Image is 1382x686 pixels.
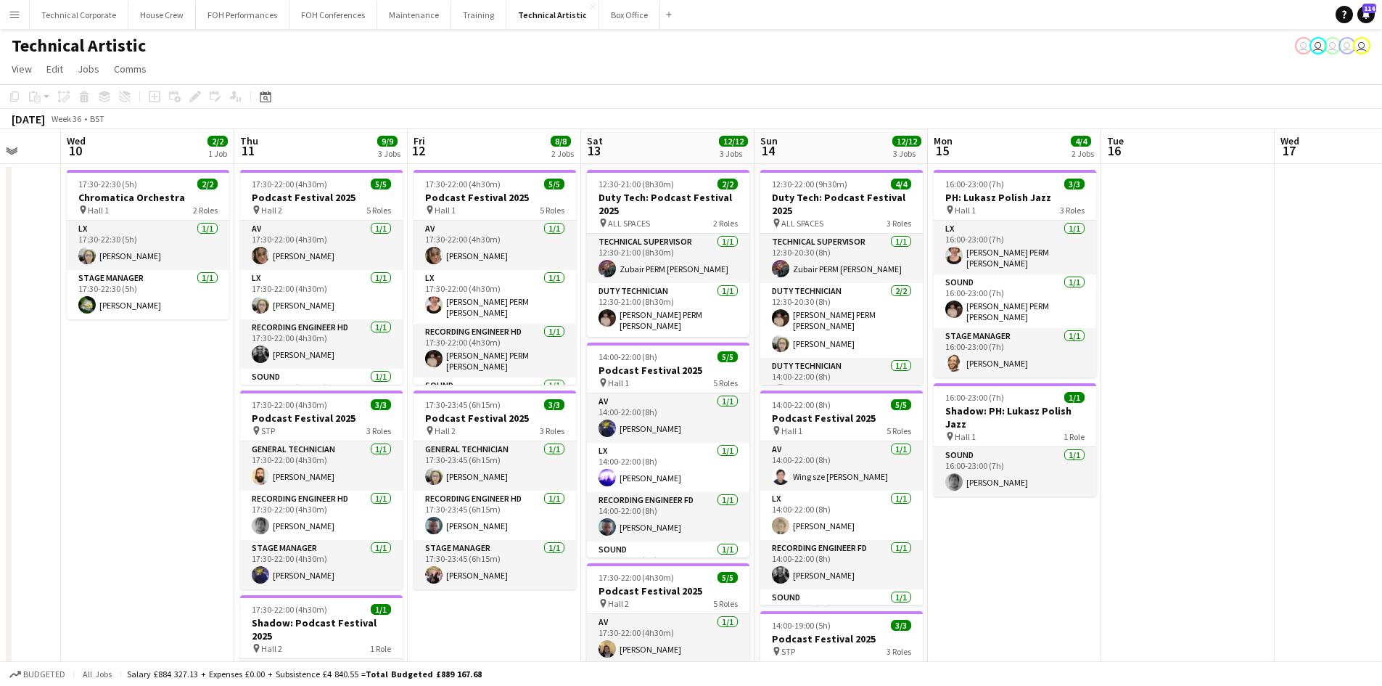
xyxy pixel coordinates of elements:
app-card-role: Sound1/114:00-22:00 (8h) [760,589,923,639]
app-job-card: 12:30-21:00 (8h30m)2/2Duty Tech: Podcast Festival 2025 ALL SPACES2 RolesTechnical Supervisor1/112... [587,170,749,337]
app-card-role: Sound1/114:00-22:00 (8h) [587,542,749,591]
app-user-avatar: Visitor Services [1295,37,1312,54]
app-card-role: AV1/114:00-22:00 (8h)[PERSON_NAME] [587,393,749,443]
span: 1 Role [1064,431,1085,442]
span: 11 [238,142,258,159]
app-job-card: 14:00-22:00 (8h)5/5Podcast Festival 2025 Hall 15 RolesAV1/114:00-22:00 (8h)[PERSON_NAME]LX1/114:0... [587,343,749,558]
span: Hall 1 [955,431,976,442]
span: Wed [67,134,86,147]
span: 3/3 [1064,179,1085,189]
span: 3/3 [891,620,911,631]
a: View [6,60,38,78]
span: 5/5 [717,572,738,583]
app-card-role: Sound1/116:00-23:00 (7h)[PERSON_NAME] PERM [PERSON_NAME] [934,274,1096,328]
span: Edit [46,62,63,75]
span: Hall 1 [435,205,456,216]
span: STP [261,425,275,436]
span: Sat [587,134,603,147]
button: Technical Corporate [30,1,128,29]
h3: PH: Lukasz Polish Jazz [934,191,1096,204]
span: View [12,62,32,75]
app-job-card: 17:30-23:45 (6h15m)3/3Podcast Festival 2025 Hall 23 RolesGeneral Technician1/117:30-23:45 (6h15m)... [414,391,576,589]
span: Hall 2 [261,205,282,216]
span: 5 Roles [713,377,738,388]
span: 3/3 [544,399,564,410]
app-user-avatar: Nathan PERM Birdsall [1353,37,1370,54]
app-card-role: Recording Engineer HD1/117:30-22:00 (4h30m)[PERSON_NAME] [240,319,403,369]
app-card-role: Recording Engineer HD1/117:30-22:00 (4h30m)[PERSON_NAME] [240,491,403,540]
h3: Podcast Festival 2025 [240,412,403,425]
h3: Chromatica Orchestra [67,191,229,204]
app-card-role: Recording Engineer HD1/117:30-22:00 (4h30m)[PERSON_NAME] PERM [PERSON_NAME] [414,324,576,377]
app-user-avatar: Liveforce Admin [1324,37,1341,54]
div: 16:00-23:00 (7h)1/1Shadow: PH: Lukasz Polish Jazz Hall 11 RoleSound1/116:00-23:00 (7h)[PERSON_NAME] [934,383,1096,497]
div: 2 Jobs [1072,148,1094,159]
div: 12:30-22:00 (9h30m)4/4Duty Tech: Podcast Festival 2025 ALL SPACES3 RolesTechnical Supervisor1/112... [760,170,923,385]
span: 4/4 [1071,136,1091,147]
span: 114 [1362,4,1376,13]
span: ALL SPACES [781,218,823,229]
h3: Shadow: Podcast Festival 2025 [240,616,403,642]
div: 17:30-22:00 (4h30m)5/5Podcast Festival 2025 Hall 15 RolesAV1/117:30-22:00 (4h30m)[PERSON_NAME]LX1... [414,170,576,385]
button: Technical Artistic [506,1,599,29]
span: 3 Roles [366,425,391,436]
app-card-role: Duty Technician1/114:00-22:00 (8h)[PERSON_NAME] PERM [PERSON_NAME] [760,358,923,412]
h1: Technical Artistic [12,35,146,57]
app-card-role: Recording Engineer HD1/117:30-23:45 (6h15m)[PERSON_NAME] [414,491,576,540]
app-job-card: 14:00-22:00 (8h)5/5Podcast Festival 2025 Hall 15 RolesAV1/114:00-22:00 (8h)Wing sze [PERSON_NAME]... [760,391,923,605]
app-job-card: 17:30-22:00 (4h30m)5/5Podcast Festival 2025 Hall 25 RolesAV1/117:30-22:00 (4h30m)[PERSON_NAME]LX1... [240,170,403,385]
app-card-role: Recording Engineer FD1/114:00-22:00 (8h)[PERSON_NAME] [587,492,749,542]
span: 5/5 [891,399,911,410]
span: 2 Roles [193,205,218,216]
h3: Podcast Festival 2025 [240,191,403,204]
a: Edit [41,60,69,78]
button: Training [451,1,506,29]
app-card-role: LX1/116:00-23:00 (7h)[PERSON_NAME] PERM [PERSON_NAME] [934,221,1096,274]
span: Week 36 [48,113,84,124]
span: Hall 1 [88,205,109,216]
button: FOH Conferences [289,1,377,29]
button: House Crew [128,1,196,29]
span: 17:30-22:30 (5h) [78,179,137,189]
span: 2 Roles [713,218,738,229]
span: Hall 2 [261,643,282,654]
span: 12:30-21:00 (8h30m) [599,179,674,189]
app-card-role: Stage Manager1/117:30-22:30 (5h)[PERSON_NAME] [67,270,229,319]
app-job-card: 17:30-22:30 (5h)2/2Chromatica Orchestra Hall 12 RolesLX1/117:30-22:30 (5h)[PERSON_NAME]Stage Mana... [67,170,229,319]
span: 5/5 [717,351,738,362]
span: 3 Roles [887,646,911,657]
app-card-role: LX1/117:30-22:00 (4h30m)[PERSON_NAME] PERM [PERSON_NAME] [414,270,576,324]
span: 8/8 [551,136,571,147]
app-card-role: Sound1/117:30-22:00 (4h30m) [240,369,403,418]
span: 5 Roles [713,598,738,609]
span: All jobs [80,669,115,679]
span: 4/4 [891,179,911,189]
app-card-role: LX1/114:00-22:00 (8h)[PERSON_NAME] [760,491,923,540]
app-job-card: 17:30-22:00 (4h30m)3/3Podcast Festival 2025 STP3 RolesGeneral Technician1/117:30-22:00 (4h30m)[PE... [240,391,403,589]
span: 5 Roles [540,205,564,216]
span: Hall 2 [608,598,629,609]
span: 3/3 [371,399,391,410]
span: 17:30-22:00 (4h30m) [252,399,327,410]
span: Hall 1 [608,377,629,388]
a: Comms [108,60,152,78]
span: ALL SPACES [608,218,650,229]
span: 14 [758,142,778,159]
button: Budgeted [7,666,67,682]
h3: Duty Tech: Podcast Festival 2025 [587,191,749,217]
span: Sun [760,134,778,147]
h3: Podcast Festival 2025 [414,412,576,425]
app-card-role: Stage Manager1/117:30-23:45 (6h15m)[PERSON_NAME] [414,540,576,589]
a: Jobs [72,60,105,78]
span: 17:30-22:00 (4h30m) [252,179,327,189]
span: Thu [240,134,258,147]
span: 16:00-23:00 (7h) [945,392,1004,403]
app-card-role: LX1/117:30-22:00 (4h30m)[PERSON_NAME] [240,270,403,319]
div: 2 Jobs [551,148,574,159]
div: 16:00-23:00 (7h)3/3PH: Lukasz Polish Jazz Hall 13 RolesLX1/116:00-23:00 (7h)[PERSON_NAME] PERM [P... [934,170,1096,377]
h3: Podcast Festival 2025 [587,584,749,597]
